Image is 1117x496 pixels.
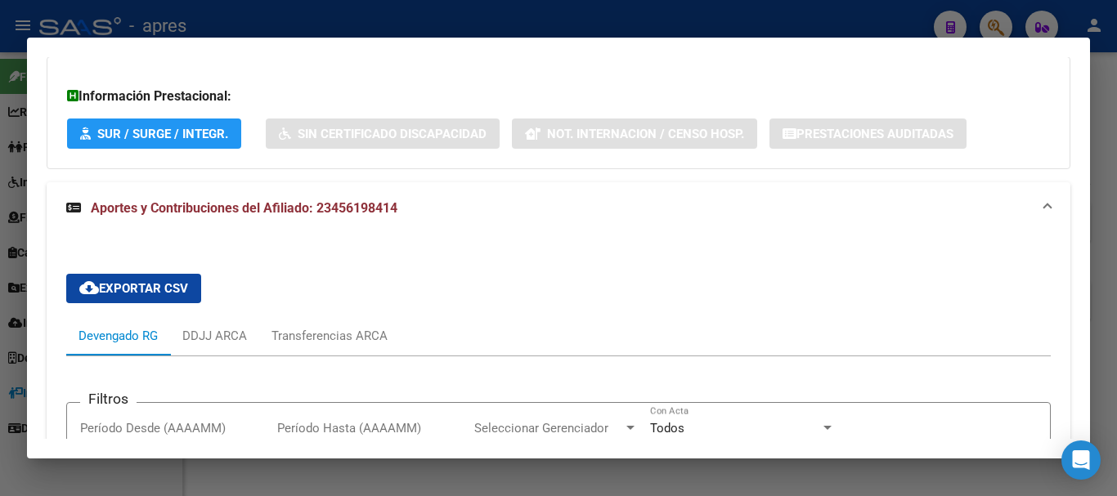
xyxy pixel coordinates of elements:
div: Devengado RG [79,327,158,345]
span: Sin Certificado Discapacidad [298,127,487,141]
button: Sin Certificado Discapacidad [266,118,500,149]
button: Not. Internacion / Censo Hosp. [512,118,757,149]
mat-icon: cloud_download [79,278,99,297]
button: Exportar CSV [66,274,201,303]
span: Exportar CSV [79,281,188,296]
div: Open Intercom Messenger [1061,440,1101,480]
div: Transferencias ARCA [271,327,388,345]
span: Aportes y Contribuciones del Afiliado: 23456198414 [91,200,397,216]
span: Not. Internacion / Censo Hosp. [547,127,744,141]
button: Prestaciones Auditadas [769,118,967,149]
h3: Información Prestacional: [67,87,1050,106]
span: Todos [650,421,684,436]
mat-expansion-panel-header: Aportes y Contribuciones del Afiliado: 23456198414 [47,182,1070,235]
span: Prestaciones Auditadas [796,127,953,141]
span: SUR / SURGE / INTEGR. [97,127,228,141]
span: Seleccionar Gerenciador [474,421,623,436]
button: SUR / SURGE / INTEGR. [67,118,241,149]
div: DDJJ ARCA [182,327,247,345]
h3: Filtros [80,390,137,408]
